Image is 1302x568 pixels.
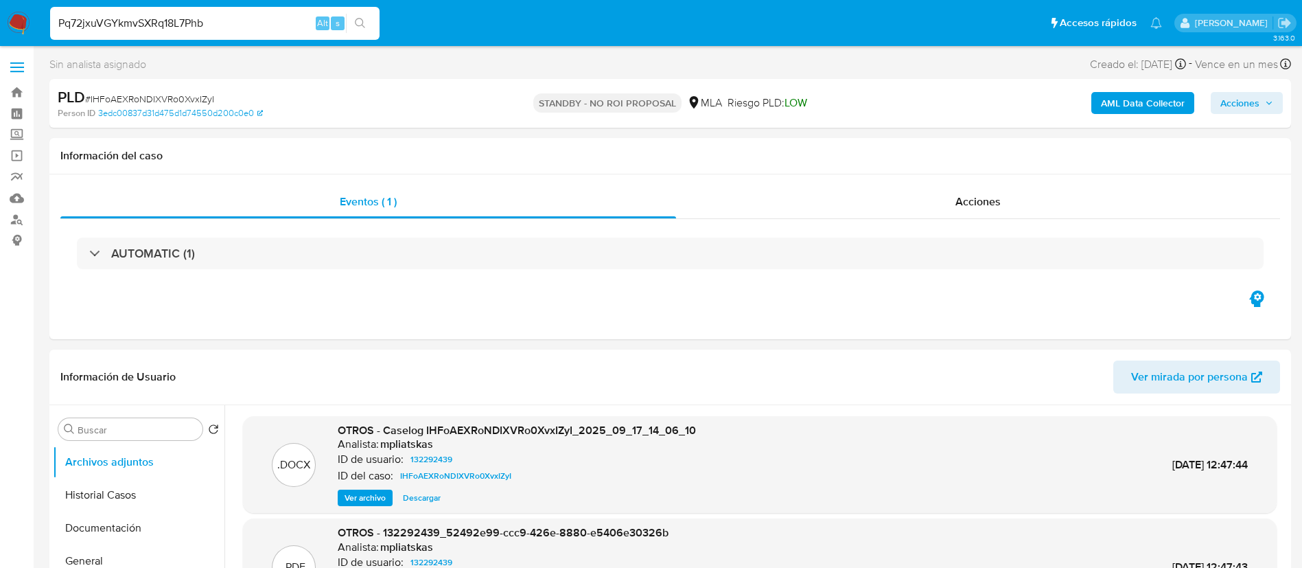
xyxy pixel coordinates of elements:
[338,525,669,541] span: OTROS - 132292439_52492e99-ccc9-426e-8880-e5406e30326b
[395,468,517,484] a: IHFoAEXRoNDIXVRo0XvxIZyI
[111,246,195,261] h3: AUTOMATIC (1)
[1211,92,1283,114] button: Acciones
[78,424,197,436] input: Buscar
[58,107,95,120] b: Person ID
[533,93,682,113] p: STANDBY - NO ROI PROPOSAL
[208,424,219,439] button: Volver al orden por defecto
[1131,361,1248,394] span: Ver mirada por persona
[1091,92,1194,114] button: AML Data Collector
[403,491,441,505] span: Descargar
[77,238,1264,269] div: AUTOMATIC (1)
[317,16,328,30] span: Alt
[346,14,374,33] button: search-icon
[53,446,224,479] button: Archivos adjuntos
[98,107,263,120] a: 3edc00837d31d475d1d74550d200c0e0
[380,541,433,554] h6: mpliatskas
[338,422,696,438] span: OTROS - Caselog IHFoAEXRoNDIXVRo0XvxIZyI_2025_09_17_14_06_10
[1090,55,1186,73] div: Creado el: [DATE]
[53,479,224,512] button: Historial Casos
[410,451,452,468] span: 132292439
[1101,92,1185,114] b: AML Data Collector
[338,469,393,483] p: ID del caso:
[1195,16,1272,30] p: micaela.pliatskas@mercadolibre.com
[49,57,146,72] span: Sin analista asignado
[58,86,85,108] b: PLD
[1195,57,1278,72] span: Vence en un mes
[53,512,224,545] button: Documentación
[1172,457,1248,473] span: [DATE] 12:47:44
[1113,361,1280,394] button: Ver mirada por persona
[338,541,379,554] p: Analista:
[687,95,722,111] div: MLA
[955,194,1001,209] span: Acciones
[338,490,393,506] button: Ver archivo
[380,438,433,451] h6: mpliatskas
[396,490,447,506] button: Descargar
[277,457,310,473] p: .DOCX
[345,491,386,505] span: Ver archivo
[338,438,379,451] p: Analista:
[728,95,807,111] span: Riesgo PLD:
[60,149,1280,163] h1: Información del caso
[1277,16,1292,30] a: Salir
[1220,92,1259,114] span: Acciones
[784,95,807,111] span: LOW
[336,16,340,30] span: s
[340,194,397,209] span: Eventos ( 1 )
[400,468,511,484] span: IHFoAEXRoNDIXVRo0XvxIZyI
[1060,16,1137,30] span: Accesos rápidos
[1189,55,1192,73] span: -
[64,424,75,435] button: Buscar
[50,14,380,32] input: Buscar usuario o caso...
[405,451,458,468] a: 132292439
[1150,17,1162,29] a: Notificaciones
[338,453,404,466] p: ID de usuario:
[60,370,176,384] h1: Información de Usuario
[85,92,214,106] span: # IHFoAEXRoNDIXVRo0XvxIZyI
